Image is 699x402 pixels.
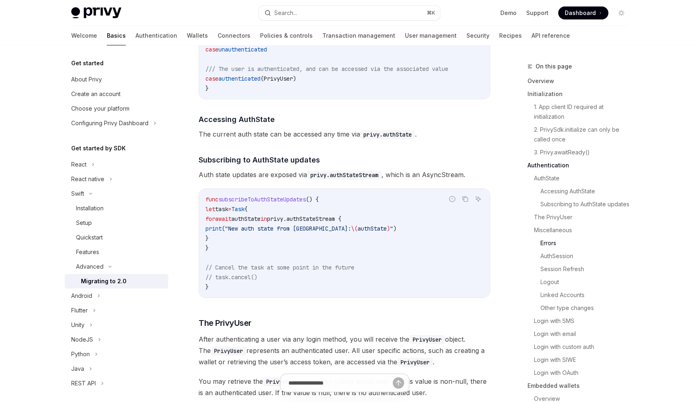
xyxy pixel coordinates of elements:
span: ( [222,225,225,232]
a: Quickstart [65,230,168,245]
div: Setup [76,218,92,228]
div: Swift [71,189,84,199]
div: Advanced [76,262,104,272]
span: // Cancel the task at some point in the future [205,264,354,271]
span: } [205,85,209,92]
code: privy.authState [360,130,415,139]
div: REST API [71,378,96,388]
div: Migrating to 2.0 [81,276,127,286]
span: The PrivyUser [199,317,252,329]
a: 1. App client ID required at initialization [534,100,634,123]
a: Dashboard [558,6,608,19]
span: Auth state updates are exposed via , which is an AsyncStream. [199,169,490,180]
span: task [215,205,228,213]
button: Search...⌘K [259,6,440,20]
a: Transaction management [322,26,395,45]
img: light logo [71,7,121,19]
div: Choose your platform [71,104,129,113]
h5: Get started by SDK [71,143,126,153]
span: print [205,225,222,232]
a: Features [65,245,168,259]
a: Basics [107,26,126,45]
span: = [228,205,231,213]
span: (PrivyUser) [261,75,296,82]
a: Welcome [71,26,97,45]
div: About Privy [71,75,102,84]
a: Session Refresh [540,263,634,276]
a: Support [526,9,549,17]
button: Send message [393,377,404,389]
a: AuthSession [540,250,634,263]
div: Quickstart [76,233,103,242]
a: Linked Accounts [540,289,634,301]
a: Wallets [187,26,208,45]
span: privy.authStateStream { [267,215,341,222]
a: Login with SMS [534,314,634,327]
a: Choose your platform [65,101,168,116]
a: Initialization [527,88,634,100]
span: for [205,215,215,222]
a: 3. Privy.awaitReady() [534,146,634,159]
span: Subscribing to AuthState updates [199,154,320,165]
span: ) [393,225,396,232]
div: React native [71,174,104,184]
span: () { [306,196,319,203]
a: Installation [65,201,168,216]
div: Java [71,364,84,374]
span: ⌘ K [427,10,435,16]
a: Create an account [65,87,168,101]
div: React [71,160,87,169]
div: Installation [76,203,104,213]
span: /// The user is authenticated, and can be accessed via the associated value [205,65,448,73]
a: Embedded wallets [527,379,634,392]
span: func [205,196,218,203]
span: } [205,235,209,242]
span: The current auth state can be accessed any time via . [199,128,490,140]
span: await [215,215,231,222]
span: "New auth state from [GEOGRAPHIC_DATA]: [225,225,351,232]
a: Authentication [527,159,634,172]
span: Task [231,205,244,213]
a: 2. PrivySdk.initialize can only be called once [534,123,634,146]
a: Accessing AuthState [540,185,634,198]
a: Setup [65,216,168,230]
a: Policies & controls [260,26,313,45]
a: Miscellaneous [534,224,634,237]
span: case [205,75,218,82]
div: NodeJS [71,335,93,344]
span: " [390,225,393,232]
a: The PrivyUser [534,211,634,224]
a: Login with custom auth [534,340,634,353]
span: case [205,46,218,53]
span: \( [351,225,358,232]
a: About Privy [65,72,168,87]
a: Errors [540,237,634,250]
span: authState [358,225,387,232]
a: Authentication [136,26,177,45]
div: Python [71,349,90,359]
a: Other type changes [540,301,634,314]
code: PrivyUser [211,346,246,355]
a: Migrating to 2.0 [65,274,168,289]
code: PrivyUser [397,358,433,367]
h5: Get started [71,58,104,68]
div: Create an account [71,89,121,99]
button: Report incorrect code [447,194,458,204]
div: Configuring Privy Dashboard [71,118,148,128]
span: Accessing AuthState [199,114,275,125]
a: User management [405,26,457,45]
a: Overview [527,75,634,88]
a: API reference [532,26,570,45]
a: AuthState [534,172,634,185]
a: Login with SIWE [534,353,634,366]
button: Copy the contents from the code block [460,194,470,204]
span: // task.cancel() [205,274,257,281]
span: Dashboard [565,9,596,17]
div: Features [76,247,99,257]
span: subscribeToAuthStateUpdates [218,196,306,203]
a: Logout [540,276,634,289]
span: } [205,283,209,291]
span: authenticated [218,75,261,82]
div: Search... [274,8,297,18]
span: authState [231,215,261,222]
